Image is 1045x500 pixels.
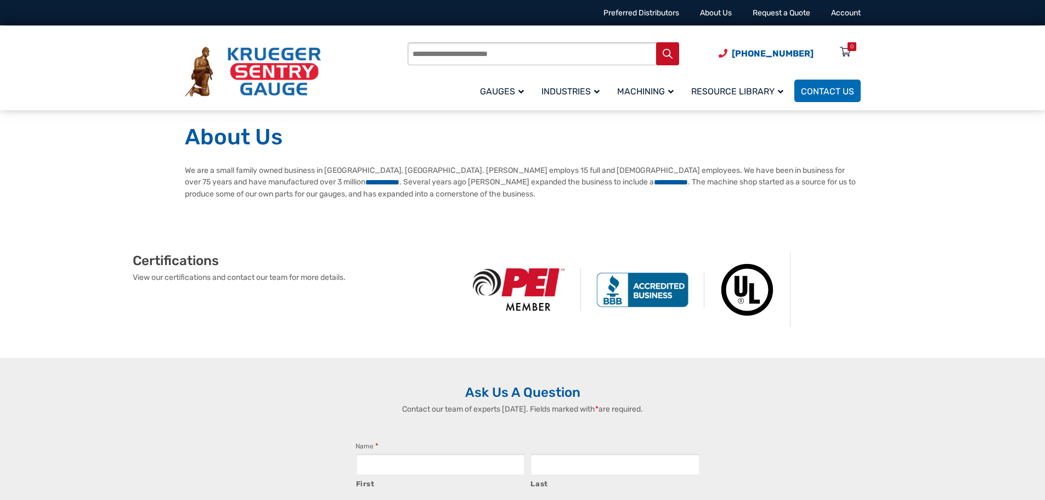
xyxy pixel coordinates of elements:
p: View our certifications and contact our team for more details. [133,272,457,283]
img: Krueger Sentry Gauge [185,47,321,97]
a: Gauges [473,78,535,104]
label: Last [530,476,700,490]
h2: Certifications [133,252,457,269]
a: About Us [700,8,732,18]
h1: About Us [185,123,861,151]
label: First [356,476,526,490]
legend: Name [355,441,379,452]
a: Industries [535,78,611,104]
span: Industries [541,86,600,97]
a: Contact Us [794,80,861,102]
span: Contact Us [801,86,854,97]
a: Preferred Distributors [603,8,679,18]
a: Resource Library [685,78,794,104]
img: PEI Member [457,268,581,311]
a: Request a Quote [753,8,810,18]
a: Account [831,8,861,18]
p: Contact our team of experts [DATE]. Fields marked with are required. [344,403,701,415]
a: Machining [611,78,685,104]
p: We are a small family owned business in [GEOGRAPHIC_DATA], [GEOGRAPHIC_DATA]. [PERSON_NAME] emplo... [185,165,861,200]
div: 0 [850,42,854,51]
span: Gauges [480,86,524,97]
a: Phone Number (920) 434-8860 [719,47,814,60]
h2: Ask Us A Question [185,384,861,401]
span: [PHONE_NUMBER] [732,48,814,59]
span: Machining [617,86,674,97]
img: BBB [581,272,704,307]
img: Underwriters Laboratories [704,252,790,327]
span: Resource Library [691,86,783,97]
